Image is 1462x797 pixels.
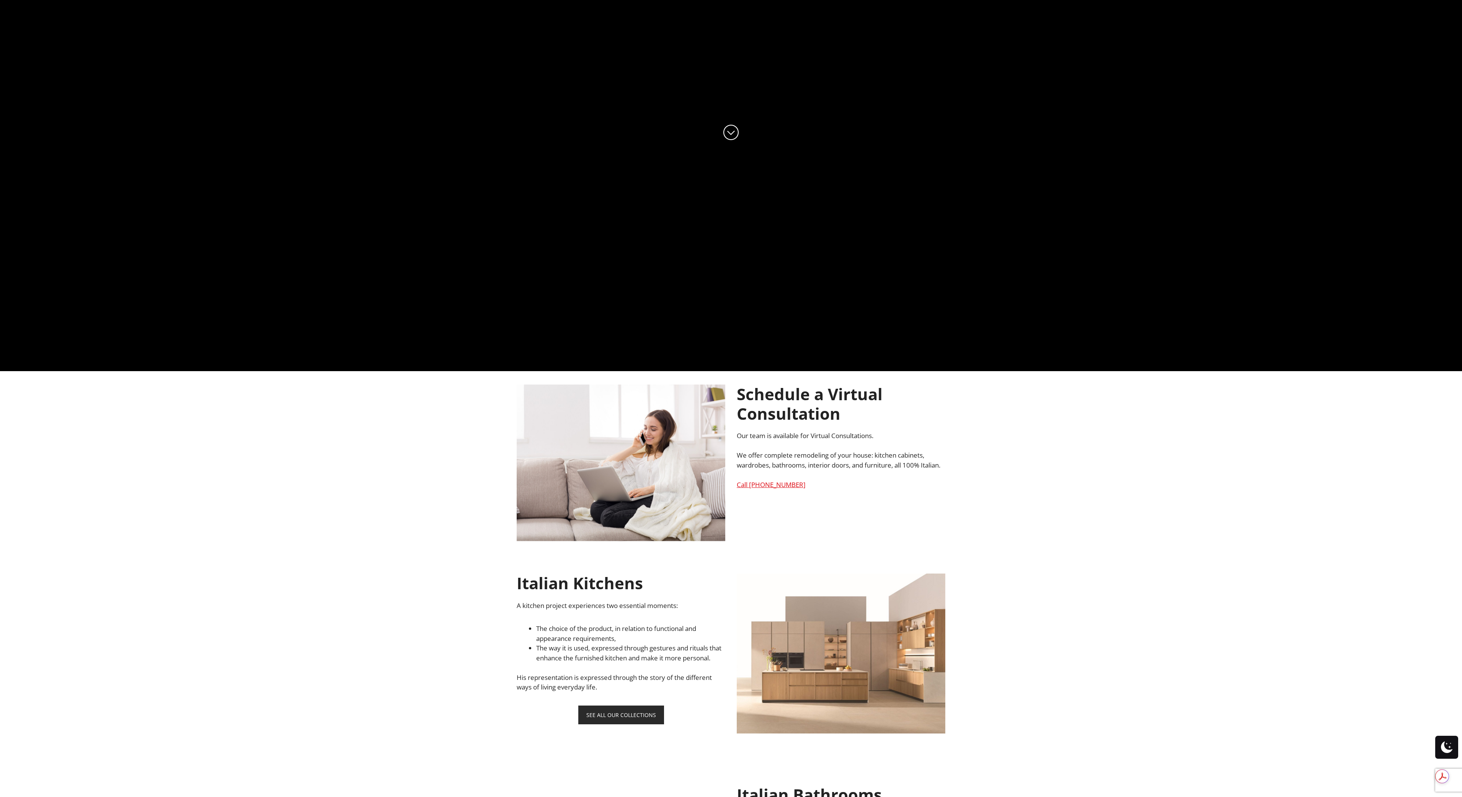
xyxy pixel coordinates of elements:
h1: Schedule a Virtual Consultation [737,385,945,423]
a: SEE ALL OUR COLLECTIONS [578,706,664,724]
li: The choice of the product, in relation to functional and appearance requirements, [536,624,725,643]
a: Call [PHONE_NUMBER] [737,480,806,489]
p: A kitchen project experiences two essential moments: [517,601,725,611]
p: His representation is expressed through the story of the different ways of living everyday life. [517,673,725,692]
img: VENETA-CUCINE-Sakura_Rovere-Ikebana-e-Marrone-Grain_Verticale-2048x1241 copy [737,574,945,733]
li: The way it is used, expressed through gestures and rituals that enhance the furnished kitchen and... [536,643,725,663]
img: Schedule a Virtual Kitchen Design Consultation [517,385,725,541]
h1: Italian Kitchens [517,574,725,593]
p: Our team is available for Virtual Consultations. [737,431,945,441]
p: We offer complete remodeling of your house: kitchen cabinets, wardrobes, bathrooms, interior door... [737,450,945,470]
